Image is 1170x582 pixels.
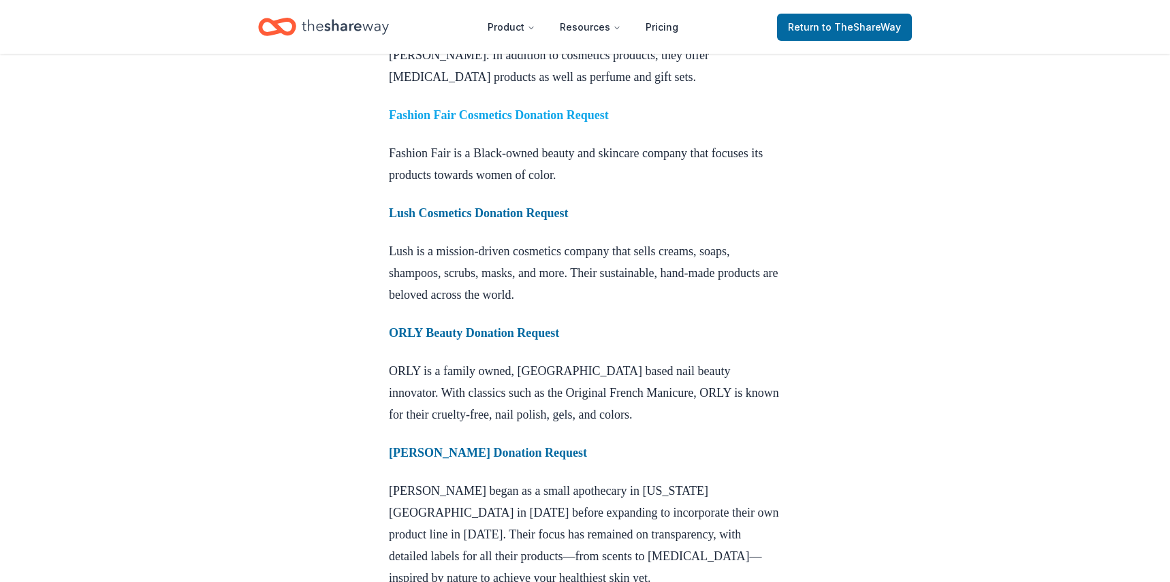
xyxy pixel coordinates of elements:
[389,206,569,220] a: Lush Cosmetics Donation Request
[389,108,609,122] a: Fashion Fair Cosmetics Donation Request
[635,14,689,41] a: Pricing
[258,11,389,43] a: Home
[389,446,587,459] a: [PERSON_NAME] Donation Request
[822,21,901,33] span: to TheShareWay
[389,326,559,340] a: ORLY Beauty Donation Request
[777,14,912,41] a: Returnto TheShareWay
[389,142,781,186] p: Fashion Fair is a Black-owned beauty and skincare company that focuses its products towards women...
[788,19,901,35] span: Return
[389,22,781,88] p: [PERSON_NAME], Inc. is a major American cosmetics company founded by [PERSON_NAME]. In addition t...
[477,14,546,41] button: Product
[389,240,781,306] p: Lush is a mission-driven cosmetics company that sells creams, soaps, shampoos, scrubs, masks, and...
[389,360,781,425] p: ORLY is a family owned, [GEOGRAPHIC_DATA] based nail beauty innovator. With classics such as the ...
[477,11,689,43] nav: Main
[549,14,632,41] button: Resources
